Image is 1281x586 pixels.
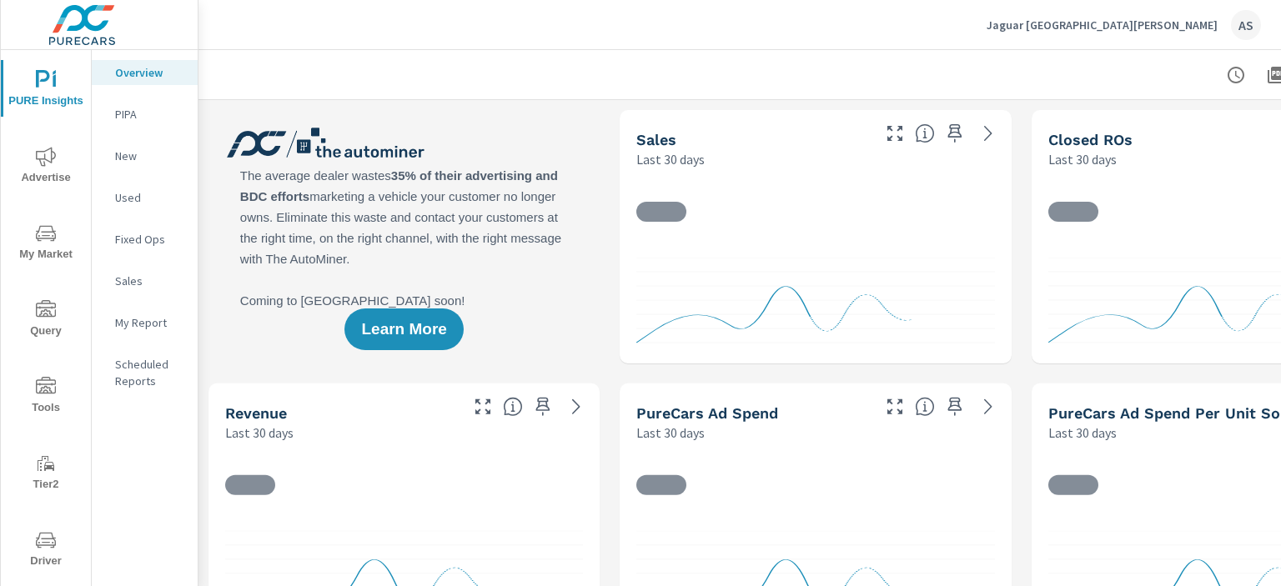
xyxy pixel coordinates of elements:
h5: Revenue [225,404,287,422]
span: Driver [6,530,86,571]
span: My Market [6,223,86,264]
h5: Sales [636,131,676,148]
div: Sales [92,268,198,293]
span: Learn More [361,322,446,337]
h5: Closed ROs [1048,131,1133,148]
p: Last 30 days [225,423,294,443]
a: See more details in report [975,393,1002,420]
p: Last 30 days [1048,423,1117,443]
p: PIPA [115,106,184,123]
span: Number of vehicles sold by the dealership over the selected date range. [Source: This data is sou... [915,123,935,143]
div: PIPA [92,102,198,127]
button: Make Fullscreen [882,120,908,147]
p: Sales [115,273,184,289]
p: New [115,148,184,164]
div: My Report [92,310,198,335]
span: Tier2 [6,453,86,494]
span: Tools [6,377,86,418]
a: See more details in report [563,393,590,420]
div: New [92,143,198,168]
span: Save this to your personalized report [530,393,556,420]
div: Overview [92,60,198,85]
span: Total sales revenue over the selected date range. [Source: This data is sourced from the dealer’s... [503,397,523,417]
p: Last 30 days [1048,149,1117,169]
span: Save this to your personalized report [942,120,968,147]
p: Fixed Ops [115,231,184,248]
div: Fixed Ops [92,227,198,252]
button: Make Fullscreen [882,393,908,420]
p: Used [115,189,184,206]
p: Overview [115,64,184,81]
a: See more details in report [975,120,1002,147]
p: My Report [115,314,184,331]
p: Scheduled Reports [115,356,184,389]
span: Advertise [6,147,86,188]
span: Query [6,300,86,341]
button: Make Fullscreen [470,393,496,420]
div: AS [1231,10,1261,40]
p: Jaguar [GEOGRAPHIC_DATA][PERSON_NAME] [987,18,1218,33]
p: Last 30 days [636,423,705,443]
h5: PureCars Ad Spend [636,404,778,422]
button: Learn More [344,308,463,350]
span: Save this to your personalized report [942,393,968,420]
span: PURE Insights [6,70,86,111]
div: Scheduled Reports [92,352,198,393]
span: Total cost of media for all PureCars channels for the selected dealership group over the selected... [915,397,935,417]
div: Used [92,185,198,210]
p: Last 30 days [636,149,705,169]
